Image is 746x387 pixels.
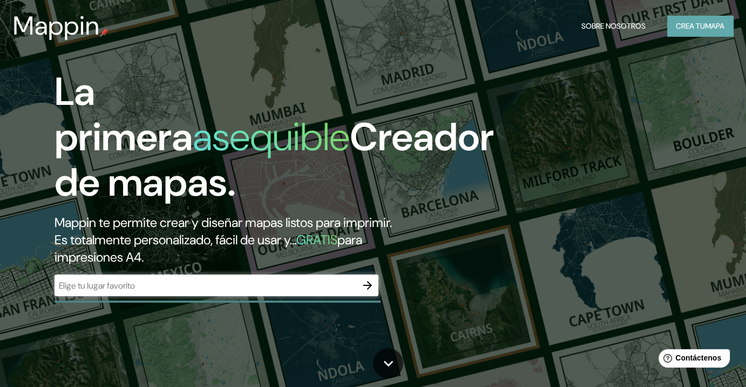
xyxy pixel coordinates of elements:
font: Mappin te permite crear y diseñar mapas listos para imprimir. [55,214,392,231]
font: GRATIS [296,231,337,248]
font: Crea tu [676,21,705,31]
font: Mappin [13,9,100,43]
button: Crea tumapa [667,16,733,36]
iframe: Lanzador de widgets de ayuda [650,345,734,375]
font: Creador de mapas. [55,112,494,208]
img: pin de mapeo [100,28,108,37]
font: Es totalmente personalizado, fácil de usar y... [55,231,296,248]
font: mapa [705,21,724,31]
font: Sobre nosotros [581,21,646,31]
input: Elige tu lugar favorito [55,279,357,292]
font: La primera [55,66,193,162]
font: para impresiones A4. [55,231,362,265]
button: Sobre nosotros [577,16,650,36]
font: asequible [193,112,350,162]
